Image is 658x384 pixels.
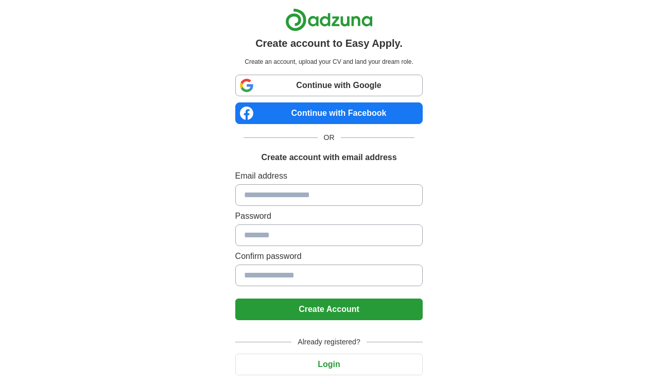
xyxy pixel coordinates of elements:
[285,8,373,31] img: Adzuna logo
[235,354,423,375] button: Login
[318,132,341,143] span: OR
[235,360,423,369] a: Login
[235,210,423,222] label: Password
[235,299,423,320] button: Create Account
[237,57,421,66] p: Create an account, upload your CV and land your dream role.
[235,75,423,96] a: Continue with Google
[261,151,396,164] h1: Create account with email address
[255,36,403,51] h1: Create account to Easy Apply.
[235,250,423,263] label: Confirm password
[235,102,423,124] a: Continue with Facebook
[291,337,366,347] span: Already registered?
[235,170,423,182] label: Email address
